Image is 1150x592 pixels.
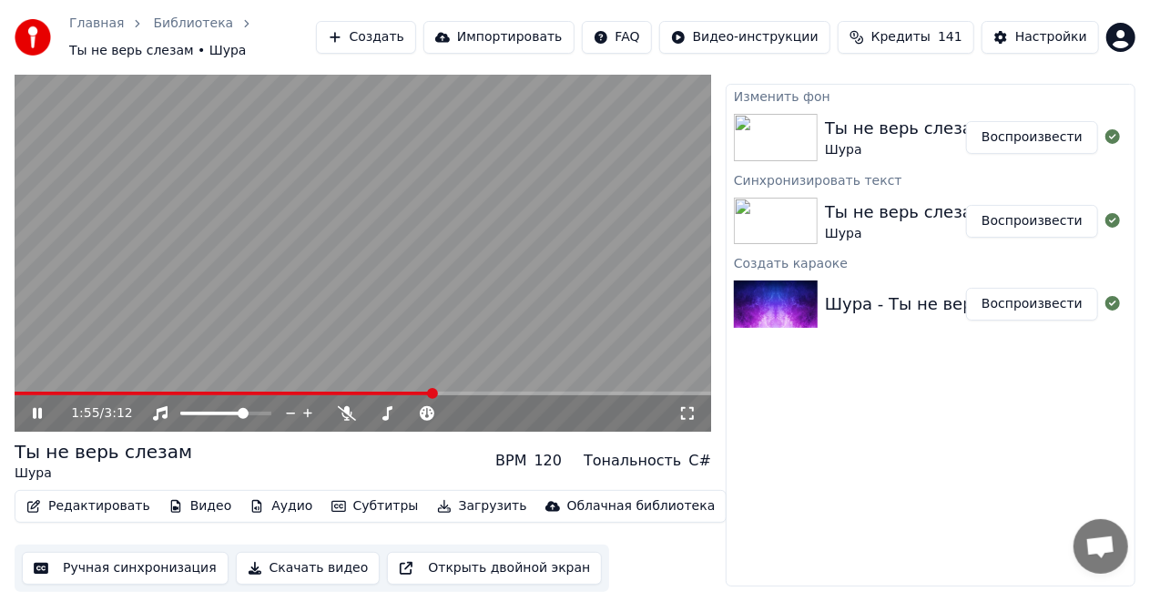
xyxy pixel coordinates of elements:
[825,199,985,225] div: Ты не верь слезам
[582,21,652,54] button: FAQ
[825,141,985,159] div: Шура
[567,497,716,515] div: Облачная библиотека
[825,291,1049,317] div: Шура - Ты не верь слезам
[316,21,416,54] button: Создать
[324,494,426,519] button: Субтитры
[966,205,1098,238] button: Воспроизвести
[236,552,381,585] button: Скачать видео
[966,121,1098,154] button: Воспроизвести
[71,404,99,423] span: 1:55
[727,251,1135,273] div: Создать караоке
[15,19,51,56] img: youka
[688,450,711,472] div: C#
[19,494,158,519] button: Редактировать
[423,21,575,54] button: Импортировать
[104,404,132,423] span: 3:12
[153,15,233,33] a: Библиотека
[161,494,239,519] button: Видео
[1074,519,1128,574] div: Открытый чат
[825,225,985,243] div: Шура
[22,552,229,585] button: Ручная синхронизация
[838,21,974,54] button: Кредиты141
[69,15,316,60] nav: breadcrumb
[938,28,962,46] span: 141
[71,404,115,423] div: /
[387,552,602,585] button: Открыть двойной экран
[966,288,1098,321] button: Воспроизвести
[982,21,1099,54] button: Настройки
[15,439,192,464] div: Ты не верь слезам
[825,116,985,141] div: Ты не верь слезам
[659,21,830,54] button: Видео-инструкции
[495,450,526,472] div: BPM
[727,168,1135,190] div: Синхронизировать текст
[69,42,246,60] span: Ты не верь слезам • Шура
[69,15,124,33] a: Главная
[534,450,563,472] div: 120
[871,28,931,46] span: Кредиты
[430,494,534,519] button: Загрузить
[584,450,681,472] div: Тональность
[242,494,320,519] button: Аудио
[727,85,1135,107] div: Изменить фон
[15,464,192,483] div: Шура
[1015,28,1087,46] div: Настройки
